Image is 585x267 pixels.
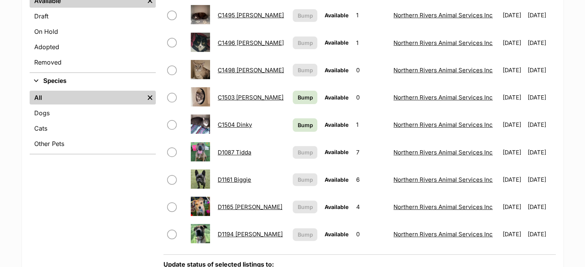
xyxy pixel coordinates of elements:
[293,91,317,104] a: Bump
[293,201,317,213] button: Bump
[297,176,313,184] span: Bump
[218,231,283,238] a: D1194 [PERSON_NAME]
[293,146,317,159] button: Bump
[218,94,283,101] a: C1503 [PERSON_NAME]
[218,12,284,19] a: C1495 [PERSON_NAME]
[324,204,348,210] span: Available
[528,139,555,166] td: [DATE]
[528,194,555,220] td: [DATE]
[218,149,251,156] a: D1087 Tidda
[353,139,390,166] td: 7
[297,121,313,129] span: Bump
[393,149,493,156] a: Northern Rivers Animal Services Inc
[324,176,348,183] span: Available
[293,36,317,49] button: Bump
[30,106,156,120] a: Dogs
[353,30,390,56] td: 1
[353,221,390,247] td: 0
[30,137,156,151] a: Other Pets
[324,149,348,155] span: Available
[500,84,527,111] td: [DATE]
[528,84,555,111] td: [DATE]
[353,2,390,28] td: 1
[393,231,493,238] a: Northern Rivers Animal Services Inc
[528,221,555,247] td: [DATE]
[324,94,348,101] span: Available
[297,231,313,239] span: Bump
[500,111,527,138] td: [DATE]
[324,121,348,128] span: Available
[293,228,317,241] button: Bump
[30,9,156,23] a: Draft
[30,121,156,135] a: Cats
[500,2,527,28] td: [DATE]
[218,176,251,183] a: D1161 Biggie
[393,12,493,19] a: Northern Rivers Animal Services Inc
[393,176,493,183] a: Northern Rivers Animal Services Inc
[353,194,390,220] td: 4
[297,148,313,156] span: Bump
[528,111,555,138] td: [DATE]
[297,39,313,47] span: Bump
[30,40,156,54] a: Adopted
[218,203,282,211] a: D1165 [PERSON_NAME]
[393,121,493,128] a: Northern Rivers Animal Services Inc
[500,139,527,166] td: [DATE]
[297,203,313,211] span: Bump
[297,12,313,20] span: Bump
[393,94,493,101] a: Northern Rivers Animal Services Inc
[528,2,555,28] td: [DATE]
[30,91,144,104] a: All
[218,39,284,46] a: C1496 [PERSON_NAME]
[528,30,555,56] td: [DATE]
[293,64,317,76] button: Bump
[500,30,527,56] td: [DATE]
[500,194,527,220] td: [DATE]
[393,39,493,46] a: Northern Rivers Animal Services Inc
[500,57,527,83] td: [DATE]
[528,57,555,83] td: [DATE]
[218,121,252,128] a: C1504 Dinky
[393,66,493,74] a: Northern Rivers Animal Services Inc
[324,12,348,18] span: Available
[293,173,317,186] button: Bump
[218,66,284,74] a: C1498 [PERSON_NAME]
[30,25,156,38] a: On Hold
[324,67,348,73] span: Available
[293,118,317,132] a: Bump
[144,91,156,104] a: Remove filter
[353,166,390,193] td: 6
[528,166,555,193] td: [DATE]
[30,55,156,69] a: Removed
[500,221,527,247] td: [DATE]
[324,39,348,46] span: Available
[393,203,493,211] a: Northern Rivers Animal Services Inc
[353,84,390,111] td: 0
[297,93,313,101] span: Bump
[30,76,156,86] button: Species
[297,66,313,74] span: Bump
[353,57,390,83] td: 0
[293,9,317,22] button: Bump
[500,166,527,193] td: [DATE]
[30,89,156,154] div: Species
[324,231,348,237] span: Available
[353,111,390,138] td: 1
